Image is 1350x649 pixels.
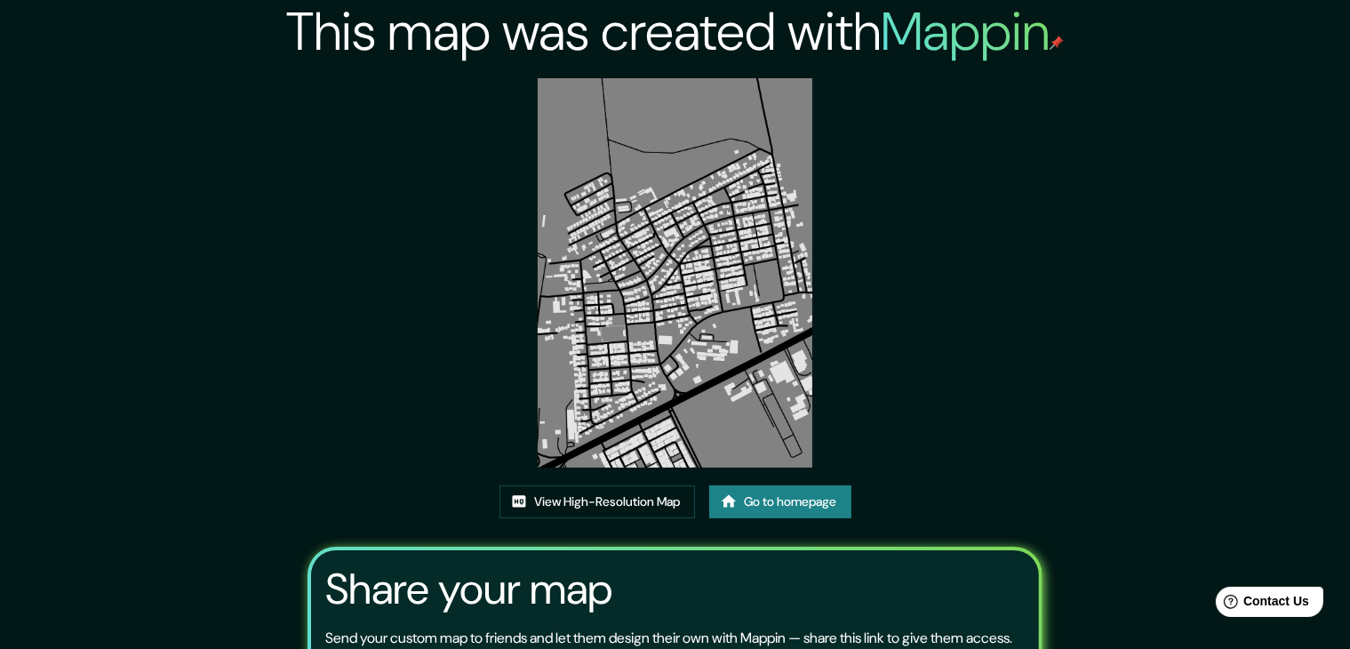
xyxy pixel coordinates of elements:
[325,565,612,614] h3: Share your map
[709,485,851,518] a: Go to homepage
[325,628,1012,649] p: Send your custom map to friends and let them design their own with Mappin — share this link to gi...
[1192,580,1330,629] iframe: Help widget launcher
[1050,36,1064,50] img: mappin-pin
[538,78,813,468] img: created-map
[499,485,695,518] a: View High-Resolution Map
